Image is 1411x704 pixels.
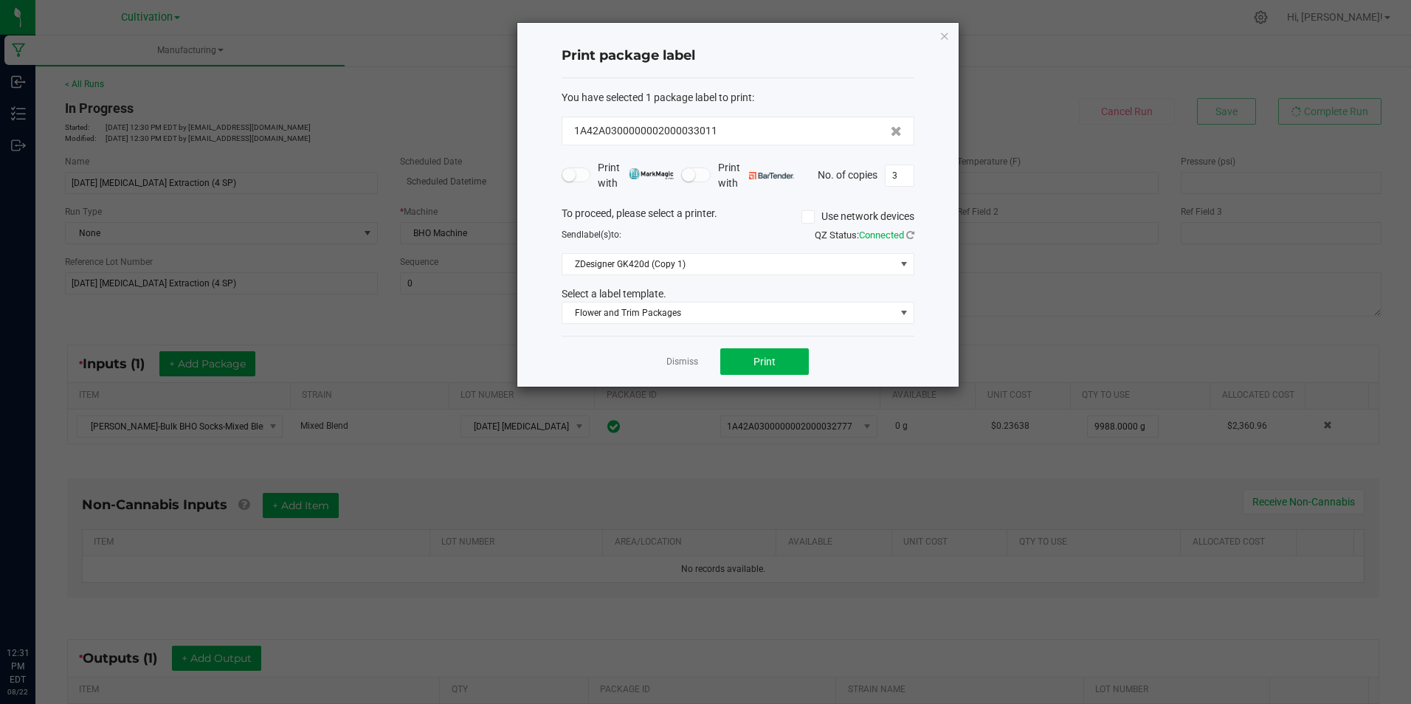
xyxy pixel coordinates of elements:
span: label(s) [582,230,611,240]
div: Select a label template. [551,286,925,302]
span: Connected [859,230,904,241]
span: You have selected 1 package label to print [562,92,752,103]
img: mark_magic_cybra.png [629,168,674,179]
span: Print with [718,160,794,191]
span: Print [753,356,776,367]
button: Print [720,348,809,375]
div: : [562,90,914,106]
label: Use network devices [801,209,914,224]
h4: Print package label [562,46,914,66]
span: Flower and Trim Packages [562,303,895,323]
span: Print with [598,160,674,191]
span: No. of copies [818,168,877,180]
span: QZ Status: [815,230,914,241]
a: Dismiss [666,356,698,368]
div: To proceed, please select a printer. [551,206,925,228]
span: 1A42A0300000002000033011 [574,123,717,139]
span: ZDesigner GK420d (Copy 1) [562,254,895,275]
span: Send to: [562,230,621,240]
iframe: Resource center [15,586,59,630]
img: bartender.png [749,172,794,179]
iframe: Resource center unread badge [44,584,61,601]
